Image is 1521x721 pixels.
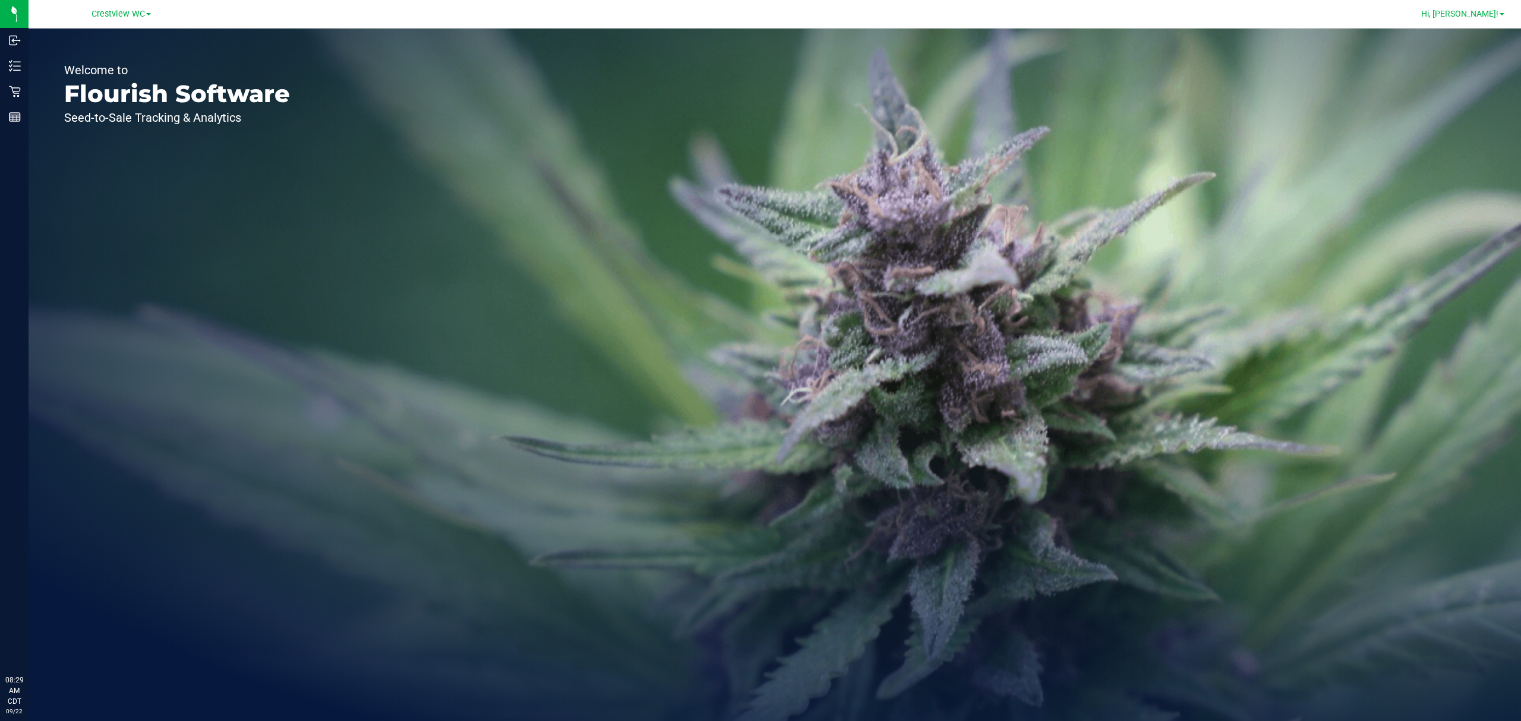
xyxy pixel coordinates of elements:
[9,34,21,46] inline-svg: Inbound
[64,112,290,124] p: Seed-to-Sale Tracking & Analytics
[1421,9,1498,18] span: Hi, [PERSON_NAME]!
[91,9,145,19] span: Crestview WC
[64,82,290,106] p: Flourish Software
[5,675,23,707] p: 08:29 AM CDT
[9,111,21,123] inline-svg: Reports
[9,86,21,97] inline-svg: Retail
[5,707,23,716] p: 09/22
[9,60,21,72] inline-svg: Inventory
[64,64,290,76] p: Welcome to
